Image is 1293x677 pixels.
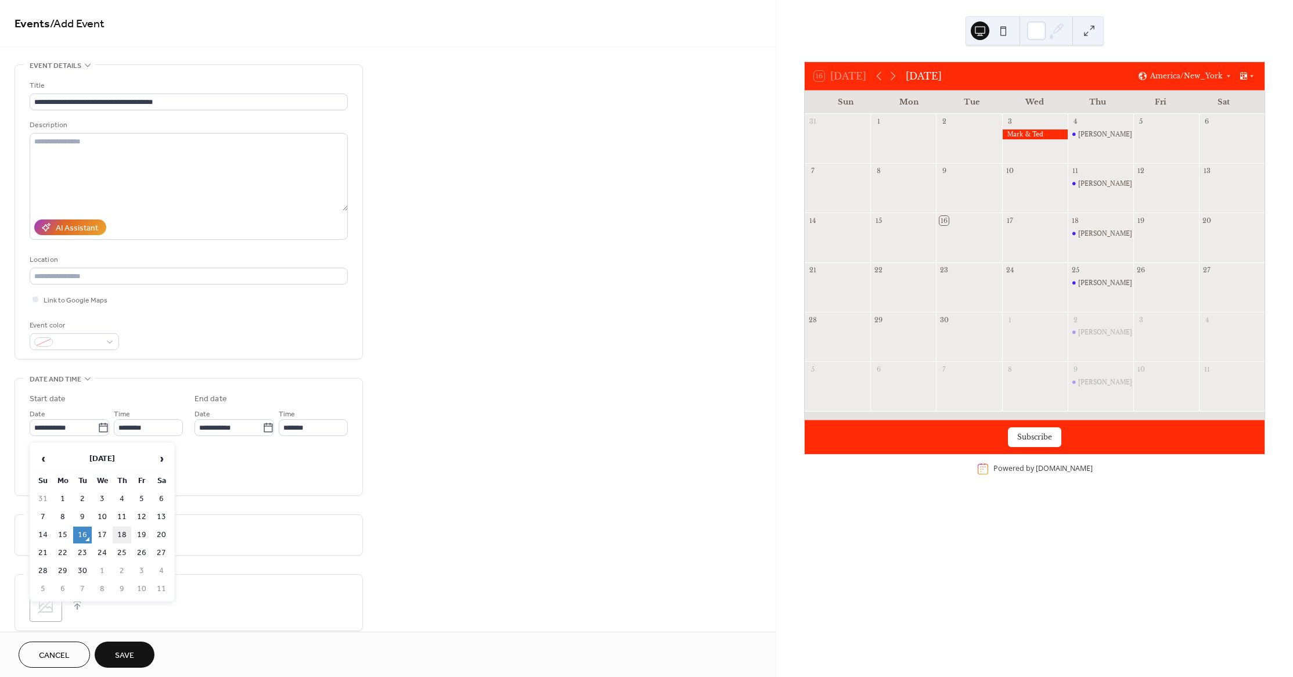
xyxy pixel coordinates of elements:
div: Location [30,254,345,266]
div: AI Assistant [56,222,98,235]
div: 27 [1202,266,1211,275]
th: Sa [152,473,171,489]
div: 14 [808,216,817,225]
td: 2 [73,491,92,507]
td: 22 [53,545,72,561]
td: 13 [152,509,171,525]
td: 25 [113,545,131,561]
div: Wed [1003,91,1067,114]
button: Cancel [19,642,90,668]
div: 18 [1071,216,1080,225]
span: Cancel [39,650,70,662]
td: 3 [132,563,151,579]
div: DJ Drew [1068,229,1133,239]
th: Su [34,473,52,489]
div: [PERSON_NAME] [1078,278,1132,288]
div: 12 [1137,167,1146,175]
td: 23 [73,545,92,561]
div: 1 [874,117,883,126]
button: Save [95,642,154,668]
td: 3 [93,491,111,507]
td: 18 [113,527,131,543]
span: Time [114,408,130,420]
td: 11 [113,509,131,525]
span: › [153,447,170,470]
span: Date and time [30,373,81,386]
th: Mo [53,473,72,489]
div: End date [195,393,227,405]
span: Date [30,408,45,420]
td: 4 [113,491,131,507]
th: We [93,473,111,489]
th: Th [113,473,131,489]
div: Start date [30,393,66,405]
div: Sun [814,91,877,114]
td: 28 [34,563,52,579]
div: Title [30,80,345,92]
td: 15 [53,527,72,543]
th: [DATE] [53,446,151,471]
div: [DATE] [906,69,942,83]
div: 10 [1137,365,1146,373]
button: AI Assistant [34,219,106,235]
div: Event color [30,319,117,332]
td: 24 [93,545,111,561]
div: [PERSON_NAME] [1078,377,1132,387]
td: 12 [132,509,151,525]
td: 6 [152,491,171,507]
div: 11 [1202,365,1211,373]
div: 7 [939,365,948,373]
td: 21 [34,545,52,561]
a: Events [15,13,50,35]
div: [PERSON_NAME] [1078,229,1132,239]
td: 27 [152,545,171,561]
div: Sat [1192,91,1255,114]
td: 30 [73,563,92,579]
div: 11 [1071,167,1080,175]
td: 9 [113,581,131,597]
div: Description [30,119,345,131]
td: 7 [34,509,52,525]
td: 16 [73,527,92,543]
div: 16 [939,216,948,225]
div: 1 [1006,315,1014,324]
td: 31 [34,491,52,507]
span: Link to Google Maps [44,294,107,307]
span: Save [115,650,134,662]
div: [PERSON_NAME] [1078,327,1132,337]
td: 10 [93,509,111,525]
span: / Add Event [50,13,105,35]
span: Date [195,408,210,420]
div: 6 [874,365,883,373]
div: 28 [808,315,817,324]
td: 1 [53,491,72,507]
div: DJ Drew [1068,327,1133,337]
td: 19 [132,527,151,543]
div: Tue [940,91,1003,114]
td: 5 [34,581,52,597]
td: 1 [93,563,111,579]
div: Thu [1066,91,1129,114]
td: 7 [73,581,92,597]
div: 10 [1006,167,1014,175]
th: Fr [132,473,151,489]
div: DJ Drew [1068,377,1133,387]
td: 9 [73,509,92,525]
div: 5 [808,365,817,373]
div: 17 [1006,216,1014,225]
div: 20 [1202,216,1211,225]
div: 3 [1137,315,1146,324]
td: 17 [93,527,111,543]
a: [DOMAIN_NAME] [1036,464,1093,474]
div: 26 [1137,266,1146,275]
div: DJ Drew [1068,129,1133,139]
div: 2 [1071,315,1080,324]
td: 6 [53,581,72,597]
div: 31 [808,117,817,126]
div: Powered by [993,464,1093,474]
div: 21 [808,266,817,275]
td: 5 [132,491,151,507]
span: ‹ [34,447,52,470]
div: Fri [1129,91,1193,114]
div: [PERSON_NAME] [1078,129,1132,139]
